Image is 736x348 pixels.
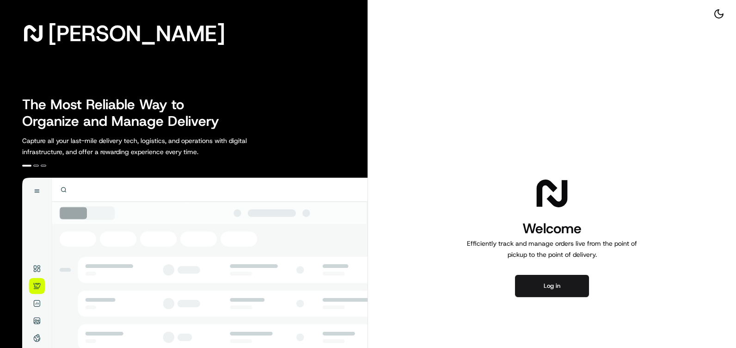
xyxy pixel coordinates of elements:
p: Efficiently track and manage orders live from the point of pickup to the point of delivery. [463,238,641,260]
span: [PERSON_NAME] [48,24,225,43]
p: Capture all your last-mile delivery tech, logistics, and operations with digital infrastructure, ... [22,135,288,157]
h2: The Most Reliable Way to Organize and Manage Delivery [22,96,229,130]
h1: Welcome [463,219,641,238]
button: Log in [515,275,589,297]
